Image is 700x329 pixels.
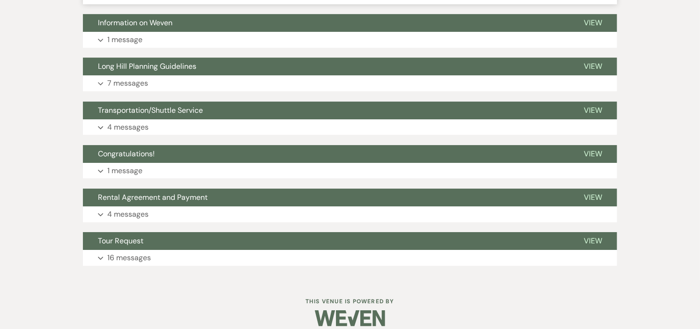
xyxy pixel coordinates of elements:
button: 7 messages [83,75,617,91]
button: 1 message [83,163,617,179]
span: Transportation/Shuttle Service [98,105,203,115]
span: Long Hill Planning Guidelines [98,61,196,71]
span: Rental Agreement and Payment [98,192,208,202]
span: Tour Request [98,236,143,246]
button: Long Hill Planning Guidelines [83,58,569,75]
button: View [569,14,617,32]
span: View [584,61,602,71]
button: 4 messages [83,206,617,222]
p: 7 messages [107,77,148,89]
span: View [584,18,602,28]
p: 4 messages [107,208,149,220]
span: View [584,236,602,246]
button: 4 messages [83,119,617,135]
button: View [569,189,617,206]
span: Congratulations! [98,149,155,159]
button: View [569,58,617,75]
p: 1 message [107,34,142,46]
button: View [569,232,617,250]
button: Tour Request [83,232,569,250]
button: Transportation/Shuttle Service [83,102,569,119]
p: 1 message [107,165,142,177]
button: 1 message [83,32,617,48]
span: View [584,149,602,159]
button: Congratulations! [83,145,569,163]
button: Rental Agreement and Payment [83,189,569,206]
span: View [584,192,602,202]
button: View [569,102,617,119]
button: 16 messages [83,250,617,266]
span: Information on Weven [98,18,172,28]
span: View [584,105,602,115]
button: View [569,145,617,163]
p: 4 messages [107,121,149,133]
button: Information on Weven [83,14,569,32]
p: 16 messages [107,252,151,264]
